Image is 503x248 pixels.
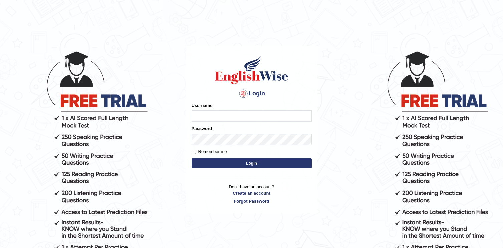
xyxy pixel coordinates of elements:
[192,158,312,168] button: Login
[192,125,212,132] label: Password
[192,184,312,204] p: Don't have an account?
[192,88,312,99] h4: Login
[214,55,290,85] img: Logo of English Wise sign in for intelligent practice with AI
[192,190,312,196] a: Create an account
[192,150,196,154] input: Remember me
[192,102,213,109] label: Username
[192,148,227,155] label: Remember me
[192,198,312,204] a: Forgot Password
